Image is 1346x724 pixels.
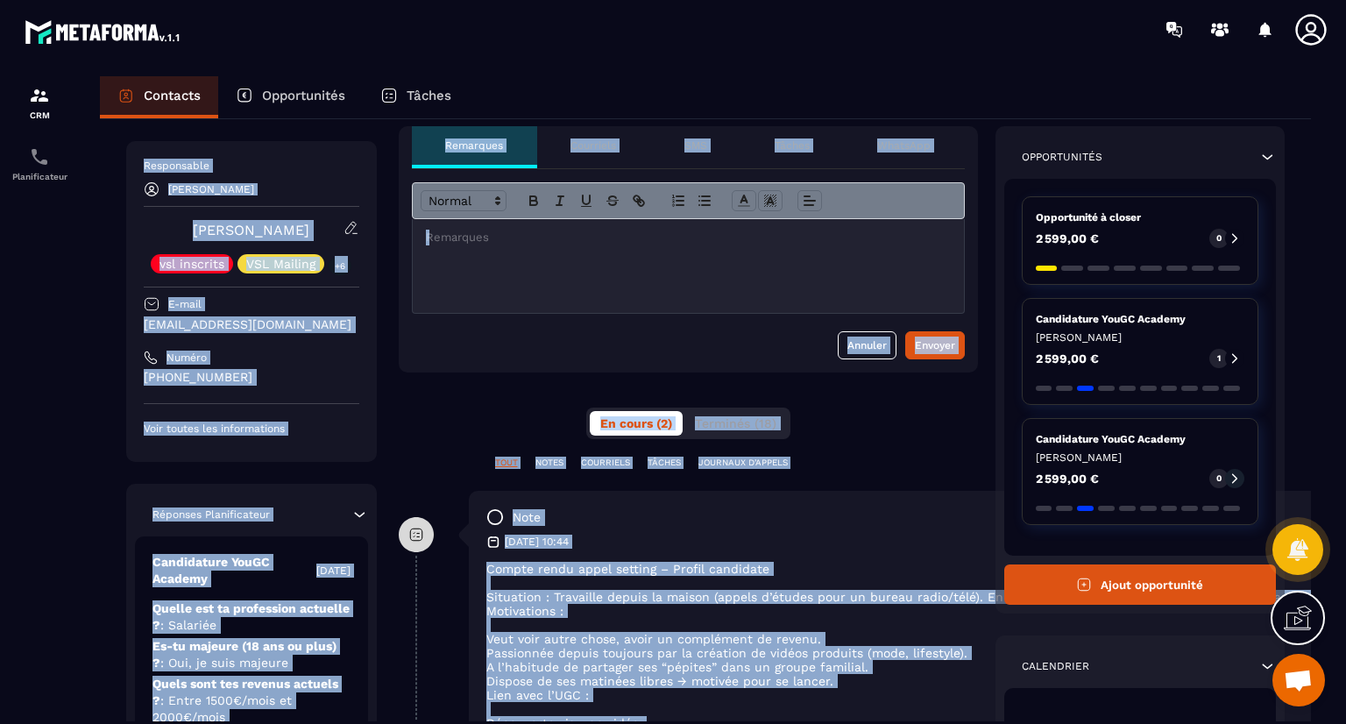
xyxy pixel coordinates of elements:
a: formationformationCRM [4,72,74,133]
p: [PERSON_NAME] [1036,451,1245,465]
a: Contacts [100,76,218,118]
p: [PERSON_NAME] [1036,330,1245,344]
p: Candidature YouGC Academy [152,554,316,587]
p: Planificateur [4,172,74,181]
img: formation [29,85,50,106]
p: Responsable [144,159,359,173]
div: Envoyer [915,337,955,354]
p: 2 599,00 € [1036,472,1099,485]
p: TOUT [495,457,518,469]
p: [DATE] 10:44 [505,535,569,549]
a: Opportunités [218,76,363,118]
p: 2 599,00 € [1036,232,1099,245]
p: Courriels [570,138,616,153]
div: Ouvrir le chat [1272,654,1325,706]
p: [DATE] [316,564,351,578]
p: Réponses Planificateur [152,508,270,522]
p: Opportunité à closer [1036,210,1245,224]
p: NOTES [535,457,563,469]
p: [PERSON_NAME] [168,183,254,195]
a: [PERSON_NAME] [193,222,309,238]
span: : Salariée [160,618,216,632]
p: E-mail [168,297,202,311]
p: Opportunités [1022,150,1102,164]
p: WhatsApp [877,138,931,153]
p: Calendrier [1022,659,1089,673]
p: Es-tu majeure (18 ans ou plus) ? [152,638,351,671]
p: Candidature YouGC Academy [1036,312,1245,326]
p: 0 [1216,232,1222,245]
p: +6 [329,257,351,275]
button: Annuler [838,331,896,359]
p: Tâches [775,138,810,153]
p: Remarques [445,138,503,153]
span: Terminés (18) [695,416,776,430]
p: 0 [1216,472,1222,485]
p: JOURNAUX D'APPELS [698,457,788,469]
p: [PHONE_NUMBER] [144,369,359,386]
p: Numéro [166,351,207,365]
button: Ajout opportunité [1004,564,1277,605]
span: : Entre 1500€/mois et 2000€/mois [152,693,292,724]
p: Contacts [144,88,201,103]
p: Quelle est ta profession actuelle ? [152,600,351,634]
p: 2 599,00 € [1036,352,1099,365]
button: Terminés (18) [684,411,787,436]
p: Voir toutes les informations [144,422,359,436]
p: SMS [684,138,707,153]
p: 1 [1217,352,1221,365]
span: En cours (2) [600,416,672,430]
p: Candidature YouGC Academy [1036,432,1245,446]
p: Tâches [407,88,451,103]
img: scheduler [29,146,50,167]
p: note [513,509,541,526]
p: [EMAIL_ADDRESS][DOMAIN_NAME] [144,316,359,333]
span: : Oui, je suis majeure [160,656,288,670]
button: En cours (2) [590,411,683,436]
a: Tâches [363,76,469,118]
a: schedulerschedulerPlanificateur [4,133,74,195]
img: logo [25,16,182,47]
p: vsl inscrits [159,258,224,270]
p: VSL Mailing [246,258,315,270]
button: Envoyer [905,331,965,359]
p: COURRIELS [581,457,630,469]
p: TÂCHES [648,457,681,469]
p: CRM [4,110,74,120]
p: Opportunités [262,88,345,103]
